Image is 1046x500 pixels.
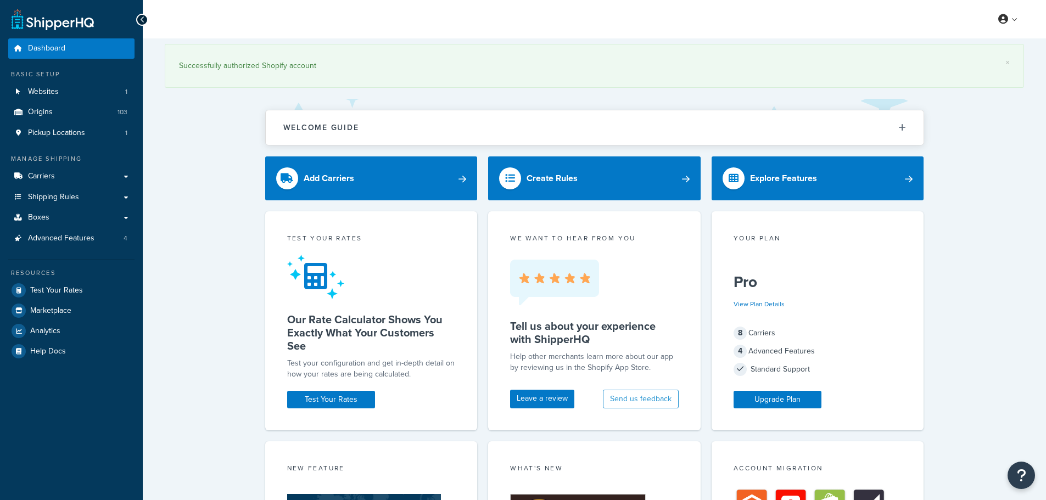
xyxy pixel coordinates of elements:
span: Advanced Features [28,234,94,243]
div: Test your configuration and get in-depth detail on how your rates are being calculated. [287,358,456,380]
div: Account Migration [734,463,902,476]
a: Marketplace [8,301,135,321]
span: Marketplace [30,306,71,316]
a: Help Docs [8,341,135,361]
div: Basic Setup [8,70,135,79]
span: Dashboard [28,44,65,53]
button: Send us feedback [603,390,679,408]
a: Carriers [8,166,135,187]
p: we want to hear from you [510,233,679,243]
a: Origins103 [8,102,135,122]
li: Websites [8,82,135,102]
a: Create Rules [488,156,701,200]
span: 8 [734,327,747,340]
button: Open Resource Center [1008,462,1035,489]
span: 103 [118,108,127,117]
a: Upgrade Plan [734,391,821,408]
div: Add Carriers [304,171,354,186]
span: Pickup Locations [28,128,85,138]
span: 1 [125,87,127,97]
h5: Our Rate Calculator Shows You Exactly What Your Customers See [287,313,456,352]
h2: Welcome Guide [283,123,359,132]
div: Your Plan [734,233,902,246]
a: Advanced Features4 [8,228,135,249]
li: Advanced Features [8,228,135,249]
div: Advanced Features [734,344,902,359]
button: Welcome Guide [266,110,924,145]
a: Boxes [8,207,135,228]
a: Dashboard [8,38,135,59]
a: Explore Features [712,156,924,200]
div: Explore Features [750,171,817,186]
div: Create Rules [527,171,578,186]
a: Leave a review [510,390,574,408]
a: Test Your Rates [287,391,375,408]
p: Help other merchants learn more about our app by reviewing us in the Shopify App Store. [510,351,679,373]
span: 1 [125,128,127,138]
a: View Plan Details [734,299,785,309]
span: Origins [28,108,53,117]
a: Analytics [8,321,135,341]
span: Help Docs [30,347,66,356]
span: Websites [28,87,59,97]
a: Shipping Rules [8,187,135,207]
a: Websites1 [8,82,135,102]
span: Carriers [28,172,55,181]
div: Standard Support [734,362,902,377]
span: 4 [734,345,747,358]
span: Boxes [28,213,49,222]
li: Pickup Locations [8,123,135,143]
span: Analytics [30,327,60,336]
div: Resources [8,268,135,278]
div: Manage Shipping [8,154,135,164]
div: Carriers [734,325,902,341]
a: Add Carriers [265,156,478,200]
span: Test Your Rates [30,286,83,295]
li: Origins [8,102,135,122]
h5: Tell us about your experience with ShipperHQ [510,319,679,346]
div: Test your rates [287,233,456,246]
span: 4 [124,234,127,243]
a: Test Your Rates [8,280,135,300]
div: New Feature [287,463,456,476]
div: What's New [510,463,679,476]
a: Pickup Locations1 [8,123,135,143]
span: Shipping Rules [28,193,79,202]
div: Successfully authorized Shopify account [179,58,1010,74]
a: × [1005,58,1010,67]
h5: Pro [734,273,902,291]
